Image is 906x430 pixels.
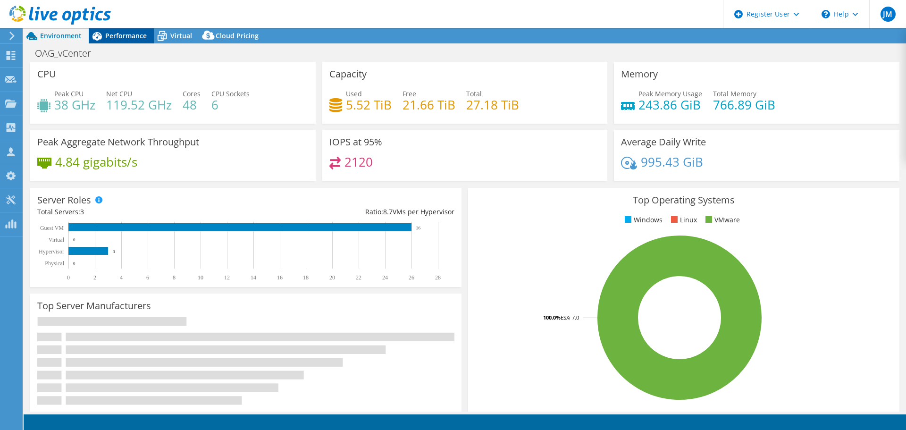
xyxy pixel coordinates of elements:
div: Total Servers: [37,207,246,217]
span: Performance [105,31,147,40]
h4: 48 [183,100,201,110]
span: Peak CPU [54,89,84,98]
text: Virtual [49,236,65,243]
h4: 21.66 TiB [403,100,455,110]
h3: Memory [621,69,658,79]
text: 22 [356,274,361,281]
span: Virtual [170,31,192,40]
text: 3 [113,249,115,254]
li: Linux [669,215,697,225]
span: 3 [80,207,84,216]
text: 24 [382,274,388,281]
h3: Server Roles [37,195,91,205]
text: 26 [409,274,414,281]
text: 4 [120,274,123,281]
h3: Average Daily Write [621,137,706,147]
text: 16 [277,274,283,281]
span: 8.7 [383,207,393,216]
span: CPU Sockets [211,89,250,98]
span: Peak Memory Usage [638,89,702,98]
text: 14 [251,274,256,281]
h4: 38 GHz [54,100,95,110]
h3: Capacity [329,69,367,79]
h4: 27.18 TiB [466,100,519,110]
text: 8 [173,274,176,281]
span: Total [466,89,482,98]
tspan: 100.0% [543,314,561,321]
text: 2 [93,274,96,281]
text: 0 [67,274,70,281]
div: Ratio: VMs per Hypervisor [246,207,454,217]
h4: 6 [211,100,250,110]
h4: 5.52 TiB [346,100,392,110]
span: Used [346,89,362,98]
h4: 4.84 gigabits/s [55,157,137,167]
span: JM [881,7,896,22]
h3: Top Operating Systems [475,195,892,205]
span: Net CPU [106,89,132,98]
h4: 119.52 GHz [106,100,172,110]
span: Environment [40,31,82,40]
text: 0 [73,237,75,242]
tspan: ESXi 7.0 [561,314,579,321]
h4: 995.43 GiB [641,157,703,167]
li: VMware [703,215,740,225]
span: Cores [183,89,201,98]
text: Physical [45,260,64,267]
span: Cloud Pricing [216,31,259,40]
text: Guest VM [40,225,64,231]
text: Hypervisor [39,248,64,255]
text: 26 [416,226,421,230]
h4: 766.89 GiB [713,100,775,110]
h3: IOPS at 95% [329,137,382,147]
h4: 2120 [344,157,373,167]
svg: \n [822,10,830,18]
text: 0 [73,261,75,266]
span: Total Memory [713,89,756,98]
span: Free [403,89,416,98]
text: 6 [146,274,149,281]
h3: Top Server Manufacturers [37,301,151,311]
h3: Peak Aggregate Network Throughput [37,137,199,147]
text: 20 [329,274,335,281]
text: 18 [303,274,309,281]
h1: OAG_vCenter [31,48,106,59]
text: 12 [224,274,230,281]
li: Windows [622,215,663,225]
h4: 243.86 GiB [638,100,702,110]
h3: CPU [37,69,56,79]
text: 10 [198,274,203,281]
text: 28 [435,274,441,281]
